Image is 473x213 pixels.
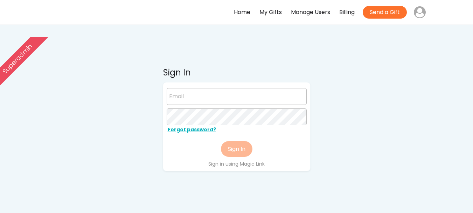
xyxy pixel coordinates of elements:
[207,160,266,167] div: Sign in using Magic Link
[339,7,355,18] div: Billing
[291,7,330,18] div: Manage Users
[167,125,237,134] div: Forgot password?
[259,7,282,18] div: My Gifts
[221,141,252,157] button: Sign In
[234,7,250,18] div: Home
[167,88,307,105] input: Email
[363,6,407,19] button: Send a Gift
[47,6,82,19] img: yH5BAEAAAAALAAAAAABAAEAAAIBRAA7
[163,67,310,79] div: Sign In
